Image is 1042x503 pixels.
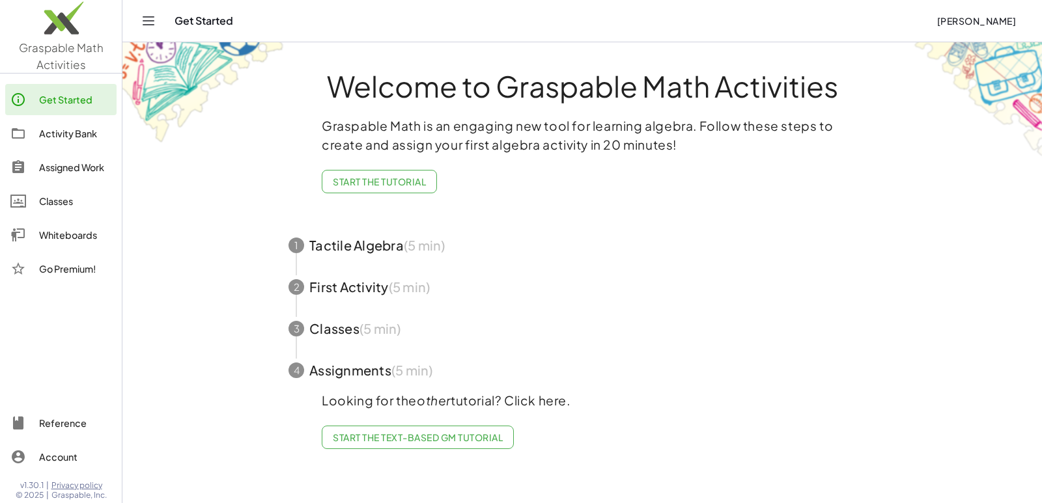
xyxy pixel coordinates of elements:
[5,118,117,149] a: Activity Bank
[39,449,111,465] div: Account
[5,407,117,439] a: Reference
[5,185,117,217] a: Classes
[5,441,117,472] a: Account
[39,261,111,277] div: Go Premium!
[273,266,892,308] button: 2First Activity(5 min)
[39,159,111,175] div: Assigned Work
[51,480,107,491] a: Privacy policy
[20,480,44,491] span: v1.30.1
[333,431,503,443] span: Start the Text-based GM Tutorial
[46,480,49,491] span: |
[5,219,117,251] a: Whiteboards
[39,415,111,431] div: Reference
[322,426,514,449] a: Start the Text-based GM Tutorial
[289,238,304,253] div: 1
[122,41,285,144] img: get-started-bg-ul-Ceg4j33I.png
[322,170,437,193] button: Start the Tutorial
[264,71,900,101] h1: Welcome to Graspable Math Activities
[39,193,111,209] div: Classes
[289,362,304,378] div: 4
[417,392,451,408] em: other
[289,321,304,336] div: 3
[5,84,117,115] a: Get Started
[936,15,1016,27] span: [PERSON_NAME]
[5,152,117,183] a: Assigned Work
[16,490,44,500] span: © 2025
[273,349,892,391] button: 4Assignments(5 min)
[138,10,159,31] button: Toggle navigation
[39,227,111,243] div: Whiteboards
[19,40,104,72] span: Graspable Math Activities
[322,116,843,154] p: Graspable Math is an engaging new tool for learning algebra. Follow these steps to create and ass...
[39,92,111,107] div: Get Started
[333,176,426,187] span: Start the Tutorial
[273,224,892,266] button: 1Tactile Algebra(5 min)
[273,308,892,349] button: 3Classes(5 min)
[322,391,843,410] p: Looking for the tutorial? Click here.
[39,126,111,141] div: Activity Bank
[46,490,49,500] span: |
[51,490,107,500] span: Graspable, Inc.
[926,9,1026,33] button: [PERSON_NAME]
[289,279,304,295] div: 2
